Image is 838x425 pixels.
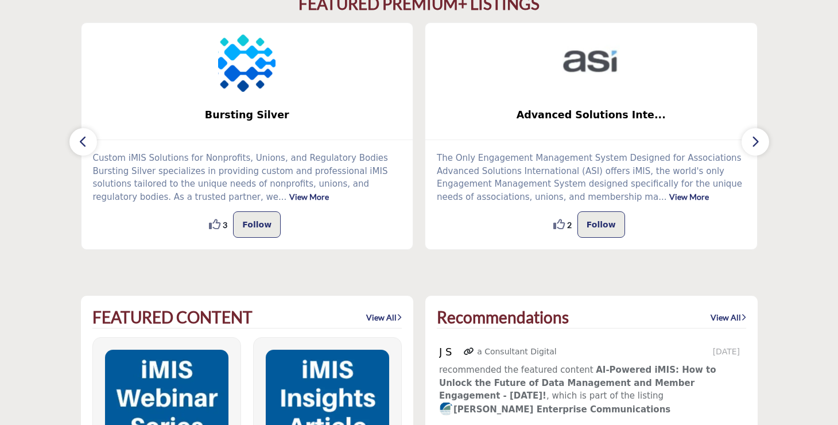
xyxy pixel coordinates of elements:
[711,312,746,323] a: View All
[443,107,740,122] span: Advanced Solutions Inte...
[567,219,572,231] span: 2
[669,192,709,202] a: View More
[437,152,746,203] p: The Only Engagement Management System Designed for Associations Advanced Solutions International ...
[99,107,396,122] span: Bursting Silver
[439,346,461,358] h5: J S
[223,219,227,231] span: 3
[242,218,271,231] p: Follow
[658,192,666,202] span: ...
[99,100,396,130] b: Bursting Silver
[366,312,402,323] a: View All
[425,100,757,130] a: Advanced Solutions Inte...
[439,404,670,415] span: [PERSON_NAME] Enterprise Communications
[218,34,276,92] img: Bursting Silver
[562,34,620,92] img: Advanced Solutions International
[93,152,402,203] p: Custom iMIS Solutions for Nonprofits, Unions, and Regulatory Bodies Bursting Silver specializes i...
[577,211,625,238] button: Follow
[233,211,281,238] button: Follow
[439,365,593,375] span: recommended the featured content
[439,403,670,417] a: image[PERSON_NAME] Enterprise Communications
[477,346,557,358] p: a Consultant Digital
[92,308,253,327] h2: FEATURED CONTENT
[437,308,569,327] h2: Recommendations
[278,192,286,202] span: ...
[82,100,413,130] a: Bursting Silver
[439,401,453,416] img: image
[587,218,616,231] p: Follow
[439,365,716,401] span: , which is part of the listing
[289,192,329,202] a: View More
[439,365,716,401] a: AI-Powered iMIS: How to Unlock the Future of Data Management and Member Engagement - [DATE]!
[443,100,740,130] b: Advanced Solutions International
[713,346,743,358] span: [DATE]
